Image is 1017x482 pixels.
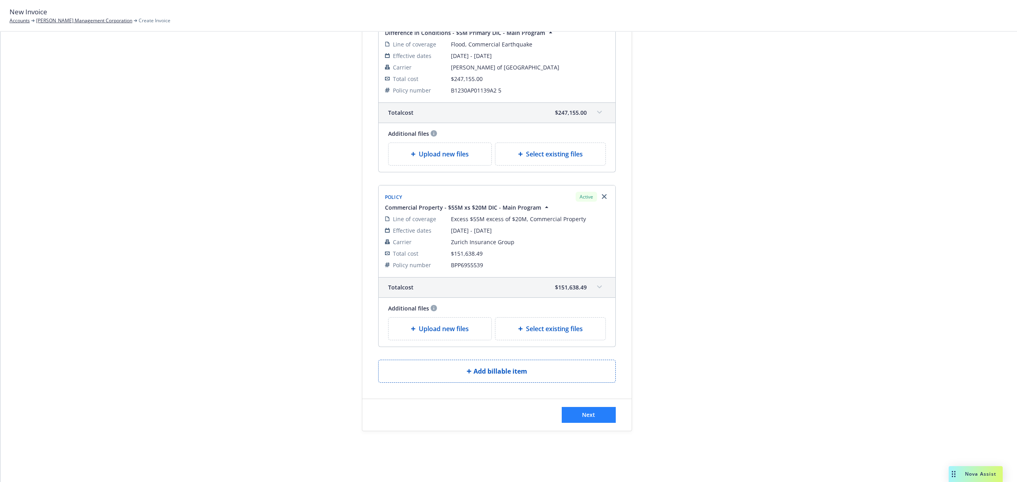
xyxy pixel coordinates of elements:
[451,261,609,269] span: BPP6955539
[393,215,436,223] span: Line of coverage
[388,108,414,117] span: Total cost
[949,466,1003,482] button: Nova Assist
[393,52,431,60] span: Effective dates
[393,238,412,246] span: Carrier
[139,17,170,24] span: Create Invoice
[393,63,412,71] span: Carrier
[379,278,615,297] div: Totalcost$151,638.49
[385,29,555,37] button: Difference in Conditions - $5M Primary DIC - Main Program
[385,29,545,37] span: Difference in Conditions - $5M Primary DIC - Main Program
[393,226,431,235] span: Effective dates
[495,317,606,340] div: Select existing files
[451,215,609,223] span: Excess $55M excess of $20M, Commercial Property
[10,7,47,17] span: New Invoice
[393,40,436,48] span: Line of coverage
[385,194,402,201] span: Policy
[965,470,996,477] span: Nova Assist
[451,250,483,257] span: $151,638.49
[562,407,616,423] button: Next
[36,17,132,24] a: [PERSON_NAME] Management Corporation
[949,466,959,482] div: Drag to move
[419,149,469,159] span: Upload new files
[385,203,541,212] span: Commercial Property - $55M xs $20M DIC - Main Program
[451,40,609,48] span: Flood, Commercial Earthquake
[526,149,583,159] span: Select existing files
[388,143,492,166] div: Upload new files
[10,17,30,24] a: Accounts
[526,324,583,334] span: Select existing files
[385,203,551,212] button: Commercial Property - $55M xs $20M DIC - Main Program
[379,103,615,123] div: Totalcost$247,155.00
[451,238,609,246] span: Zurich Insurance Group
[451,86,609,94] span: B1230AP01139A2 5
[388,317,492,340] div: Upload new files
[378,360,616,383] button: Add billable item
[555,108,587,117] span: $247,155.00
[388,304,429,312] span: Additional files
[599,192,609,201] a: Remove browser
[393,249,418,258] span: Total cost
[451,63,609,71] span: [PERSON_NAME] of [GEOGRAPHIC_DATA]
[388,283,414,291] span: Total cost
[388,129,429,138] span: Additional files
[451,226,609,235] span: [DATE] - [DATE]
[393,86,431,94] span: Policy number
[495,143,606,166] div: Select existing files
[555,283,587,291] span: $151,638.49
[393,261,431,269] span: Policy number
[393,75,418,83] span: Total cost
[451,75,483,83] span: $247,155.00
[419,324,469,334] span: Upload new files
[582,411,595,418] span: Next
[451,52,609,60] span: [DATE] - [DATE]
[474,366,527,376] span: Add billable item
[576,192,597,202] div: Active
